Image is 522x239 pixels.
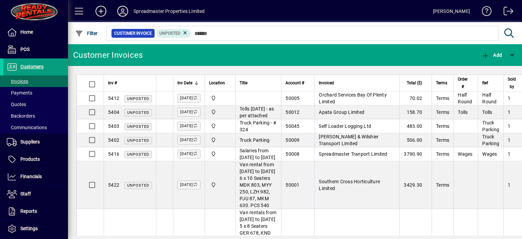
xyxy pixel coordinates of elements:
a: Settings [3,220,68,237]
span: Order # [458,75,468,90]
span: 5422 [108,182,119,188]
span: Financials [20,174,42,179]
span: Terms [436,79,447,87]
span: Van rental from [DATE] to [DATE] 6 x 10 Seaters MDK 803, MYY 250, LZH 982, PJU 87, MKM 630. PCS 540 [240,162,275,208]
span: Invoices [7,79,28,84]
span: Title [240,79,247,87]
span: Quotes [7,102,26,107]
span: Unposted [127,138,149,143]
span: Apata Group Limited [319,109,364,115]
label: [DATE] [177,150,201,158]
span: Customer Invoice [114,30,152,37]
span: 50008 [285,151,299,157]
div: Inv Date [177,79,201,87]
td: 3429.30 [399,161,432,209]
span: Half Round [458,92,472,104]
span: Tolls [458,109,468,115]
span: 965 State Highway 2 [209,122,231,130]
span: 5402 [108,137,119,143]
span: Terms [436,96,449,101]
span: Truck Parking [482,120,499,132]
span: Self Loader Logging Ltd [319,123,371,129]
span: Unposted [127,152,149,157]
span: Unposted [127,183,149,188]
span: 5416 [108,151,119,157]
div: Spreadmaster Properties Limited [134,6,205,17]
button: Filter [73,27,100,39]
span: Filter [75,31,98,36]
span: Unposted [127,97,149,101]
span: Wages [482,151,497,157]
a: Home [3,24,68,41]
span: Unposted [159,31,180,36]
span: 5412 [108,96,119,101]
span: Suppliers [20,139,40,144]
span: Half Round [482,92,497,104]
span: Staff [20,191,31,197]
span: Wages [458,151,472,157]
span: 50009 [285,137,299,143]
a: Reports [3,203,68,220]
button: Add [90,5,112,17]
span: Location [209,79,225,87]
span: Unposted [127,110,149,115]
div: [PERSON_NAME] [433,6,470,17]
span: 1 [508,123,510,129]
span: Total ($) [407,79,422,87]
span: Tolls [DATE] - as per attached [240,106,274,118]
span: Truck Parking [240,137,269,143]
span: Invoiced [319,79,334,87]
label: [DATE] [177,136,201,144]
span: Tolls [482,109,492,115]
span: 1 [508,109,510,115]
span: 965 State Highway 2 [209,95,231,102]
span: 965 State Highway 2 [209,150,231,158]
td: 483.00 [399,119,432,133]
span: Terms [436,109,449,115]
span: 50001 [285,182,299,188]
span: Terms [436,182,449,188]
span: Terms [436,137,449,143]
span: Home [20,29,33,35]
a: Invoices [3,75,68,87]
div: Account # [285,79,310,87]
span: Payments [7,90,32,96]
label: [DATE] [177,94,201,103]
mat-chip: Customer Invoice Status: Unposted [157,29,191,38]
a: Payments [3,87,68,99]
a: Suppliers [3,134,68,151]
div: Title [240,79,277,87]
div: Sold by [508,75,522,90]
span: Backorders [7,113,35,119]
label: [DATE] [177,122,201,131]
span: Terms [436,151,449,157]
span: 965 State Highway 2 [209,136,231,144]
span: Products [20,156,40,162]
button: Profile [112,5,134,17]
span: Salaries from [DATE] to [DATE] [240,148,275,160]
button: Add [480,49,504,61]
span: Account # [285,79,304,87]
div: Invoiced [319,79,395,87]
span: Inv # [108,79,117,87]
span: 1 [508,137,510,143]
span: 1 [508,96,510,101]
span: 50012 [285,109,299,115]
span: Communications [7,125,47,130]
span: Orchard Services Bay Of Plenty Limited [319,92,387,104]
span: 50045 [285,123,299,129]
a: Products [3,151,68,168]
span: Truck Parking [482,134,499,146]
a: Communications [3,122,68,133]
div: Location [209,79,231,87]
span: Settings [20,226,38,231]
span: 965 State Highway 2 [209,181,231,189]
a: Quotes [3,99,68,110]
span: Southern Cross Horticulture Limited [319,179,380,191]
a: Backorders [3,110,68,122]
div: Inv # [108,79,152,87]
span: Ref [482,79,488,87]
span: Unposted [127,124,149,129]
div: Total ($) [404,79,428,87]
div: Customer Invoices [73,50,143,61]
